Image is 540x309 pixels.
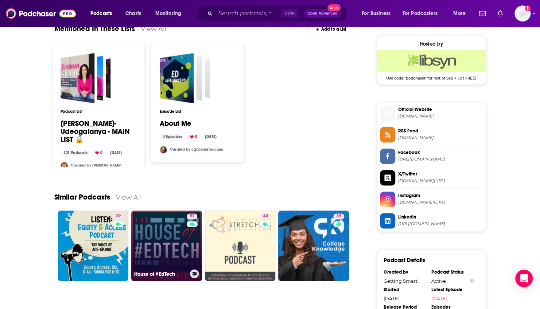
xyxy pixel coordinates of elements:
[514,5,531,22] img: User Profile
[155,8,181,19] span: Monitoring
[398,113,483,119] span: gettingsmart.com
[116,193,142,201] a: View All
[202,5,354,22] div: Search podcasts, credits, & more...
[384,286,427,292] div: Started
[398,192,483,199] span: Instagram
[380,105,483,121] a: Official Website[DOMAIN_NAME]
[448,8,475,19] button: open menu
[380,213,483,228] a: Linkedin[URL][DOMAIN_NAME]
[431,295,474,301] a: [DATE]
[377,50,486,72] img: Libsyn Deal: Use code: 'podchaser' for rest of Sep + Oct FREE!
[61,162,68,169] img: hey85204
[403,8,438,19] span: For Podcasters
[525,5,531,11] svg: Add a profile image
[327,4,341,11] span: New
[514,5,531,22] span: Logged in as WE_Broadcast
[398,128,483,134] span: RSS Feed
[377,72,486,81] span: Use code: 'podchaser' for rest of Sep + Oct FREE!
[170,147,223,152] a: Curated by cgardnermccune
[398,106,483,113] span: Official Website
[61,120,136,144] a: [PERSON_NAME]-Udeogalanya - MAIN LIST 🔒
[160,53,210,103] a: About Me
[431,286,474,292] div: Latest Episode
[71,163,121,168] a: Curated by [PERSON_NAME]
[377,50,486,80] a: Libsyn Deal: Use code: 'podchaser' for rest of Sep + Oct FREE!
[453,8,466,19] span: More
[336,213,341,220] span: 35
[398,214,483,220] span: Linkedin
[307,22,355,35] div: Add to a List
[215,8,281,19] input: Search podcasts, credits, & more...
[54,24,135,33] a: Mentioned In These Lists
[357,8,400,19] button: open menu
[160,109,235,114] h3: Episode List
[398,135,483,140] span: gettingsmart.libsyn.com
[515,270,533,287] div: Open Intercom Messenger
[61,109,136,114] h3: Podcast List
[384,256,425,263] h3: Podcast Details
[380,192,483,207] a: Instagram[DOMAIN_NAME][URL]
[160,120,191,128] a: About Me
[333,213,344,219] a: 35
[150,8,191,19] button: open menu
[260,213,271,219] a: 44
[6,7,76,20] img: Podchaser - Follow, Share and Rate Podcasts
[398,171,483,177] span: X/Twitter
[380,170,483,185] a: X/Twitter[DOMAIN_NAME][URL]
[398,221,483,227] span: https://www.linkedin.com/company/getting-smart
[58,210,129,281] a: 39
[514,5,531,22] button: Show profile menu
[304,9,341,18] button: Open AdvancedNew
[384,269,427,275] div: Created by
[398,149,483,156] span: Facebook
[187,213,197,219] a: 51
[470,278,474,283] button: Show Info
[90,8,112,19] span: Podcasts
[92,150,105,156] div: 0
[107,150,125,156] div: [DATE]
[431,269,474,275] div: Podcast Status
[61,53,111,103] a: Adaeze Iloeje-Udeogalanya - MAIN LIST 🔒
[134,271,187,277] h3: House of #EdTech
[307,12,338,15] span: Open Advanced
[380,127,483,142] a: RSS Feed[DOMAIN_NAME]
[476,7,489,20] a: Show notifications dropdown
[281,9,298,18] span: Ctrl K
[384,278,427,283] div: Getting Smart
[362,8,391,19] span: For Business
[113,213,124,219] a: 39
[121,8,145,19] a: Charts
[263,213,268,220] span: 44
[141,25,167,32] a: View All
[160,134,185,140] div: 4 Episodes
[131,210,202,281] a: 51House of #EdTech
[398,157,483,162] span: https://www.facebook.com/GettingSmart
[160,146,167,153] img: cgardnermccune
[187,134,200,140] div: 0
[202,134,220,140] div: [DATE]
[384,295,427,301] div: [DATE]
[190,213,194,220] span: 51
[398,8,448,19] button: open menu
[278,210,349,281] a: 35
[377,41,486,47] div: Hosted by
[431,278,474,283] div: Active
[398,178,483,184] span: twitter.com/Getting_Smart
[125,8,141,19] span: Charts
[494,7,506,20] a: Show notifications dropdown
[61,150,90,156] div: 121 Podcasts
[380,148,483,164] a: Facebook[URL][DOMAIN_NAME]
[205,210,276,281] a: 44
[54,193,110,202] a: Similar Podcasts
[85,8,121,19] button: open menu
[398,200,483,205] span: instagram.com/getting_smart
[116,213,121,220] span: 39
